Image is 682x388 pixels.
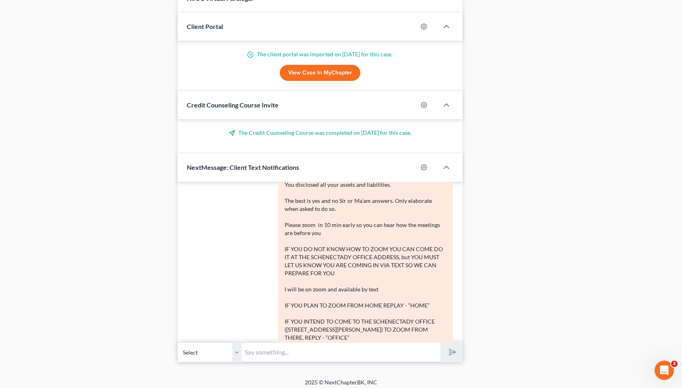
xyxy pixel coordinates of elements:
span: Client Portal [187,23,223,30]
p: The client portal was imported on [DATE] for this case. [187,50,453,58]
span: Credit Counseling Course Invite [187,101,279,109]
span: NextMessage: Client Text Notifications [187,163,300,171]
span: 3 [671,361,678,367]
input: Say something... [242,343,441,362]
a: View Case in MyChapter [280,65,360,81]
iframe: Intercom live chat [655,361,674,380]
div: This is a reminder of your Meeting with the Trustee [DATE] Please remember the aim of this meetin... [285,132,446,366]
p: The Credit Counseling Course was completed on [DATE] for this case. [187,129,453,137]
